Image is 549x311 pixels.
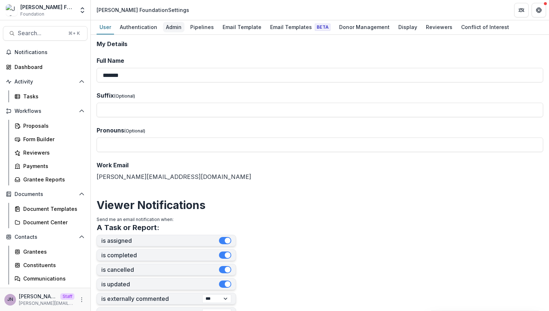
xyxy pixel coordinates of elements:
a: Document Templates [12,203,88,215]
button: More [77,295,86,304]
button: Open Data & Reporting [3,287,88,299]
span: (Optional) [114,93,135,99]
a: Document Center [12,216,88,228]
a: Proposals [12,120,88,132]
label: is completed [101,252,219,259]
a: Email Templates Beta [267,20,333,34]
a: Grantees [12,246,88,258]
div: Donor Management [336,22,393,32]
p: [PERSON_NAME][EMAIL_ADDRESS][DOMAIN_NAME] [19,300,74,307]
h2: My Details [97,41,543,48]
h3: A Task or Report: [97,223,159,232]
button: Search... [3,26,88,41]
div: Email Template [220,22,264,32]
div: Display [395,22,420,32]
div: Pipelines [187,22,217,32]
button: Get Help [532,3,546,17]
a: Form Builder [12,133,88,145]
div: Email Templates [267,22,333,32]
button: Open Documents [3,188,88,200]
p: [PERSON_NAME] [19,292,57,300]
div: Grantee Reports [23,176,82,183]
div: Tasks [23,93,82,100]
div: Dashboard [15,63,82,71]
img: Julie Foundation [6,4,17,16]
label: is updated [101,281,219,288]
button: Partners [514,3,529,17]
div: Authentication [117,22,160,32]
button: Open Contacts [3,231,88,243]
a: Reviewers [423,20,455,34]
span: Documents [15,191,76,197]
div: ⌘ + K [67,29,81,37]
div: User [97,22,114,32]
div: Constituents [23,261,82,269]
label: is cancelled [101,266,219,273]
div: Document Center [23,218,82,226]
a: Dashboard [3,61,88,73]
span: Beta [315,24,330,31]
div: Payments [23,162,82,170]
a: Grantee Reports [12,173,88,185]
span: Work Email [97,161,129,169]
span: Notifications [15,49,85,56]
p: Staff [60,293,74,300]
a: User [97,20,114,34]
div: Conflict of Interest [458,22,512,32]
span: (Optional) [124,128,145,134]
a: Reviewers [12,147,88,159]
span: Search... [18,30,64,37]
a: Email Template [220,20,264,34]
div: [PERSON_NAME][EMAIL_ADDRESS][DOMAIN_NAME] [97,161,543,181]
div: Joyce N [7,297,13,302]
a: Payments [12,160,88,172]
a: Conflict of Interest [458,20,512,34]
span: Send me an email notification when: [97,217,174,222]
a: Admin [163,20,184,34]
div: [PERSON_NAME] Foundation Settings [97,6,189,14]
button: Open entity switcher [77,3,88,17]
span: Full Name [97,57,124,64]
div: Form Builder [23,135,82,143]
div: Reviewers [23,149,82,156]
div: Communications [23,275,82,282]
a: Donor Management [336,20,393,34]
a: Constituents [12,259,88,271]
button: Notifications [3,46,88,58]
button: Open Activity [3,76,88,87]
span: Workflows [15,108,76,114]
div: [PERSON_NAME] Foundation [20,3,74,11]
nav: breadcrumb [94,5,192,15]
a: Pipelines [187,20,217,34]
label: is assigned [101,237,219,244]
span: Suffix [97,92,114,99]
div: Admin [163,22,184,32]
a: Tasks [12,90,88,102]
label: is externally commented [101,295,202,302]
a: Display [395,20,420,34]
div: Grantees [23,248,82,255]
div: Reviewers [423,22,455,32]
a: Authentication [117,20,160,34]
div: Document Templates [23,205,82,213]
span: Activity [15,79,76,85]
span: Contacts [15,234,76,240]
button: Open Workflows [3,105,88,117]
div: Proposals [23,122,82,130]
span: Pronouns [97,127,124,134]
a: Communications [12,273,88,285]
h2: Viewer Notifications [97,199,543,212]
span: Foundation [20,11,44,17]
